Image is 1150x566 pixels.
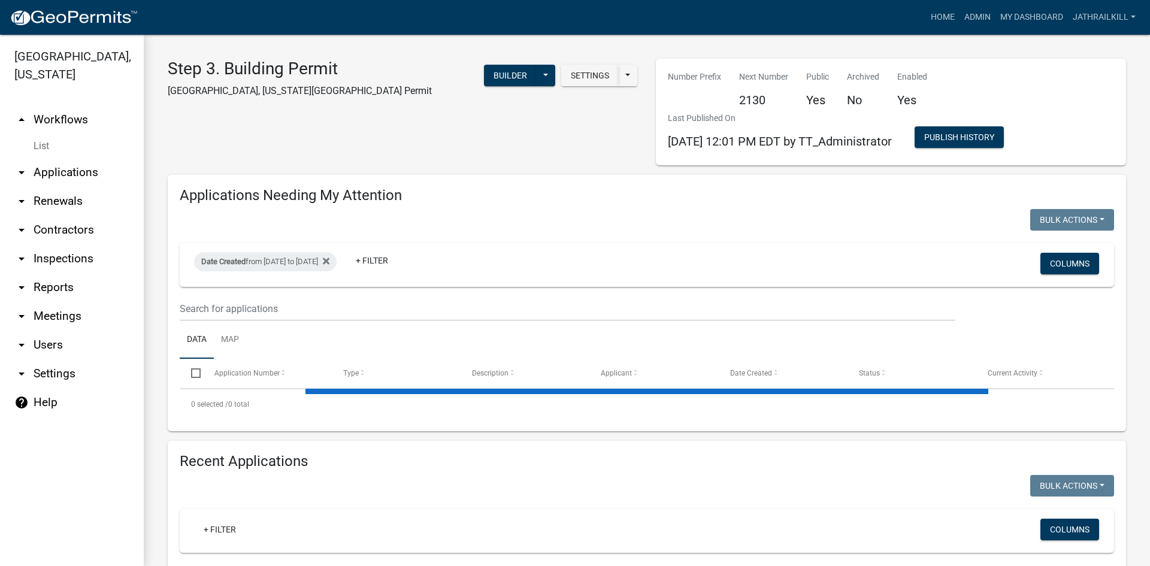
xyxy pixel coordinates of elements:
a: Admin [960,6,995,29]
i: help [14,395,29,410]
p: Enabled [897,71,927,83]
button: Builder [484,65,537,86]
div: from [DATE] to [DATE] [194,252,337,271]
i: arrow_drop_down [14,367,29,381]
button: Settings [561,65,619,86]
i: arrow_drop_down [14,194,29,208]
p: Number Prefix [668,71,721,83]
button: Columns [1040,519,1099,540]
h5: No [847,93,879,107]
button: Columns [1040,253,1099,274]
datatable-header-cell: Description [461,359,589,388]
div: 0 total [180,389,1114,419]
i: arrow_drop_down [14,309,29,323]
h4: Recent Applications [180,453,1114,470]
span: Date Created [201,257,246,266]
span: Description [472,369,509,377]
a: Data [180,321,214,359]
datatable-header-cell: Application Number [202,359,331,388]
p: Next Number [739,71,788,83]
a: My Dashboard [995,6,1068,29]
h5: 2130 [739,93,788,107]
button: Bulk Actions [1030,209,1114,231]
h4: Applications Needing My Attention [180,187,1114,204]
i: arrow_drop_down [14,223,29,237]
datatable-header-cell: Status [848,359,976,388]
a: Map [214,321,246,359]
i: arrow_drop_down [14,165,29,180]
i: arrow_drop_down [14,252,29,266]
p: Archived [847,71,879,83]
a: Home [926,6,960,29]
p: Last Published On [668,112,892,125]
span: 0 selected / [191,400,228,408]
h5: Yes [897,93,927,107]
button: Bulk Actions [1030,475,1114,497]
span: Application Number [214,369,280,377]
span: [DATE] 12:01 PM EDT by TT_Administrator [668,134,892,149]
span: Type [343,369,359,377]
a: + Filter [346,250,398,271]
span: Status [859,369,880,377]
datatable-header-cell: Select [180,359,202,388]
wm-modal-confirm: Workflow Publish History [915,134,1004,143]
i: arrow_drop_up [14,113,29,127]
button: Publish History [915,126,1004,148]
input: Search for applications [180,296,955,321]
span: Current Activity [988,369,1037,377]
datatable-header-cell: Date Created [718,359,847,388]
datatable-header-cell: Type [332,359,461,388]
span: Applicant [601,369,632,377]
a: + Filter [194,519,246,540]
span: Date Created [730,369,772,377]
datatable-header-cell: Current Activity [976,359,1105,388]
h3: Step 3. Building Permit [168,59,432,79]
h5: Yes [806,93,829,107]
p: [GEOGRAPHIC_DATA], [US_STATE][GEOGRAPHIC_DATA] Permit [168,84,432,98]
i: arrow_drop_down [14,280,29,295]
a: Jathrailkill [1068,6,1140,29]
i: arrow_drop_down [14,338,29,352]
datatable-header-cell: Applicant [589,359,718,388]
p: Public [806,71,829,83]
